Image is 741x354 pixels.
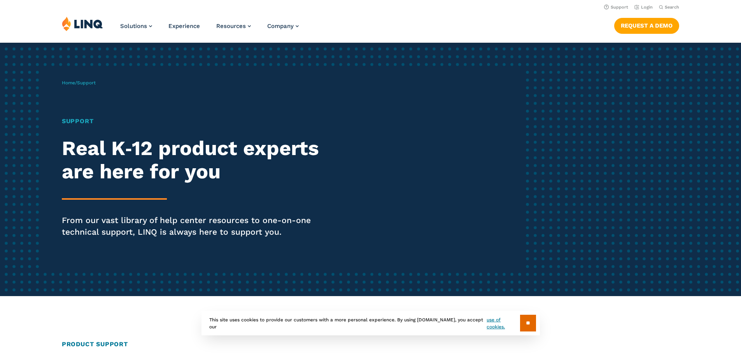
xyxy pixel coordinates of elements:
[604,5,628,10] a: Support
[62,117,347,126] h1: Support
[634,5,653,10] a: Login
[216,23,246,30] span: Resources
[120,16,299,42] nav: Primary Navigation
[614,16,679,33] nav: Button Navigation
[267,23,299,30] a: Company
[659,4,679,10] button: Open Search Bar
[120,23,147,30] span: Solutions
[216,23,251,30] a: Resources
[62,80,75,85] a: Home
[77,80,96,85] span: Support
[62,80,96,85] span: /
[120,23,152,30] a: Solutions
[487,316,520,330] a: use of cookies.
[168,23,200,30] a: Experience
[62,16,103,31] img: LINQ | K‑12 Software
[62,137,347,183] h2: Real K‑12 product experts are here for you
[62,214,347,238] p: From our vast library of help center resources to one-on-one technical support, LINQ is always he...
[267,23,294,30] span: Company
[665,5,679,10] span: Search
[614,18,679,33] a: Request a Demo
[201,311,540,335] div: This site uses cookies to provide our customers with a more personal experience. By using [DOMAIN...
